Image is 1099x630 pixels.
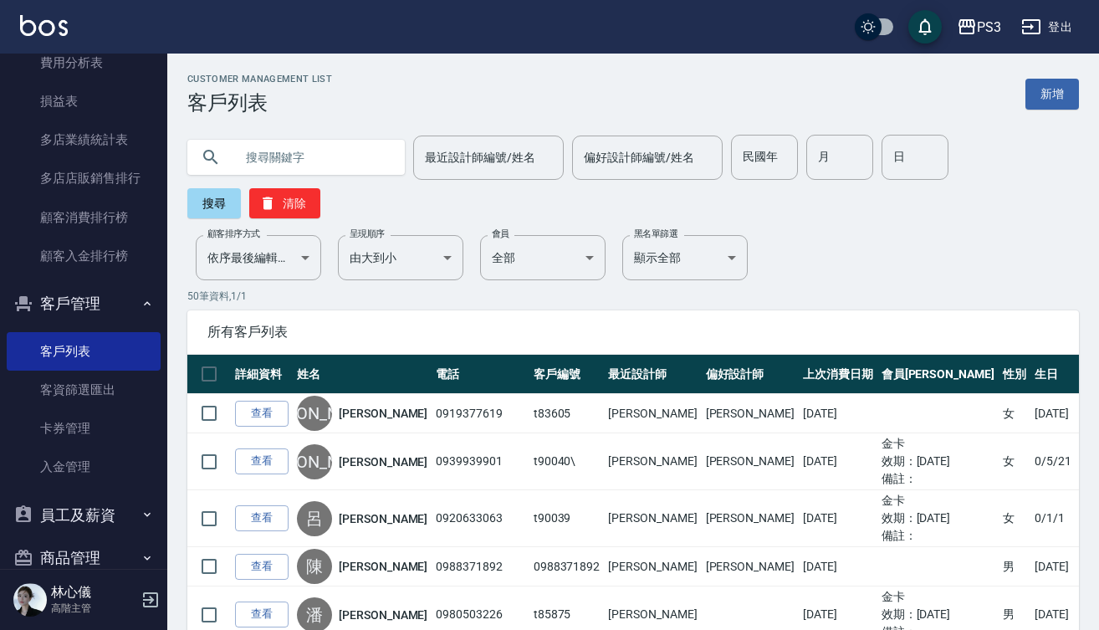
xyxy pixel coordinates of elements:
a: 查看 [235,401,289,427]
td: [DATE] [1030,547,1089,586]
h3: 客戶列表 [187,91,332,115]
label: 顧客排序方式 [207,228,260,240]
a: 查看 [235,554,289,580]
ul: 金卡 [882,492,994,510]
th: 客戶編號 [529,355,605,394]
div: 陳 [297,549,332,584]
button: 商品管理 [7,536,161,580]
img: Logo [20,15,68,36]
a: [PERSON_NAME] [339,510,427,527]
td: 0988371892 [432,547,529,586]
input: 搜尋關鍵字 [234,135,391,180]
td: [PERSON_NAME] [604,547,701,586]
a: [PERSON_NAME] [339,405,427,422]
span: 所有客戶列表 [207,324,1059,341]
a: 顧客入金排行榜 [7,237,161,275]
th: 性別 [999,355,1030,394]
td: [PERSON_NAME] [604,490,701,547]
td: [DATE] [799,433,877,490]
ul: 效期： [DATE] [882,453,994,470]
th: 詳細資料 [231,355,293,394]
p: 50 筆資料, 1 / 1 [187,289,1079,304]
a: 費用分析表 [7,44,161,82]
td: [DATE] [799,547,877,586]
th: 生日 [1030,355,1089,394]
ul: 效期： [DATE] [882,606,994,623]
p: 高階主管 [51,601,136,616]
td: 0919377619 [432,394,529,433]
td: t90040\ [529,433,605,490]
td: 0920633063 [432,490,529,547]
td: [DATE] [799,490,877,547]
div: [PERSON_NAME] [297,444,332,479]
td: [PERSON_NAME] [604,394,701,433]
div: PS3 [977,17,1001,38]
div: 全部 [480,235,606,280]
a: 損益表 [7,82,161,120]
button: save [908,10,942,44]
button: 客戶管理 [7,282,161,325]
td: 女 [999,394,1030,433]
a: 查看 [235,448,289,474]
td: 女 [999,433,1030,490]
div: [PERSON_NAME] [297,396,332,431]
td: [DATE] [1030,394,1089,433]
th: 電話 [432,355,529,394]
th: 會員[PERSON_NAME] [877,355,999,394]
td: [PERSON_NAME] [702,547,799,586]
ul: 效期： [DATE] [882,510,994,527]
th: 上次消費日期 [799,355,877,394]
td: 0939939901 [432,433,529,490]
td: t90039 [529,490,605,547]
td: [PERSON_NAME] [702,433,799,490]
a: 客戶列表 [7,332,161,371]
td: [PERSON_NAME] [702,490,799,547]
td: 男 [999,547,1030,586]
h2: Customer Management List [187,74,332,85]
ul: 備註： [882,470,994,488]
a: 顧客消費排行榜 [7,198,161,237]
a: 入金管理 [7,448,161,486]
button: 員工及薪資 [7,494,161,537]
a: 多店業績統計表 [7,120,161,159]
div: 依序最後編輯時間 [196,235,321,280]
th: 偏好設計師 [702,355,799,394]
a: 客資篩選匯出 [7,371,161,409]
th: 姓名 [293,355,432,394]
label: 會員 [492,228,509,240]
td: t83605 [529,394,605,433]
td: [PERSON_NAME] [702,394,799,433]
td: [PERSON_NAME] [604,433,701,490]
button: PS3 [950,10,1008,44]
div: 呂 [297,501,332,536]
a: 卡券管理 [7,409,161,448]
button: 清除 [249,188,320,218]
td: 0/1/1 [1030,490,1089,547]
label: 黑名單篩選 [634,228,677,240]
a: 多店店販銷售排行 [7,159,161,197]
a: 查看 [235,505,289,531]
td: 女 [999,490,1030,547]
ul: 金卡 [882,435,994,453]
img: Person [13,583,47,617]
button: 搜尋 [187,188,241,218]
td: 0988371892 [529,547,605,586]
td: [DATE] [799,394,877,433]
a: 新增 [1025,79,1079,110]
div: 顯示全部 [622,235,748,280]
button: 登出 [1015,12,1079,43]
a: [PERSON_NAME] [339,453,427,470]
a: [PERSON_NAME] [339,607,427,623]
ul: 金卡 [882,588,994,606]
label: 呈現順序 [350,228,385,240]
h5: 林心儀 [51,584,136,601]
ul: 備註： [882,527,994,545]
div: 由大到小 [338,235,463,280]
td: 0/5/21 [1030,433,1089,490]
th: 最近設計師 [604,355,701,394]
a: [PERSON_NAME] [339,558,427,575]
a: 查看 [235,602,289,627]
